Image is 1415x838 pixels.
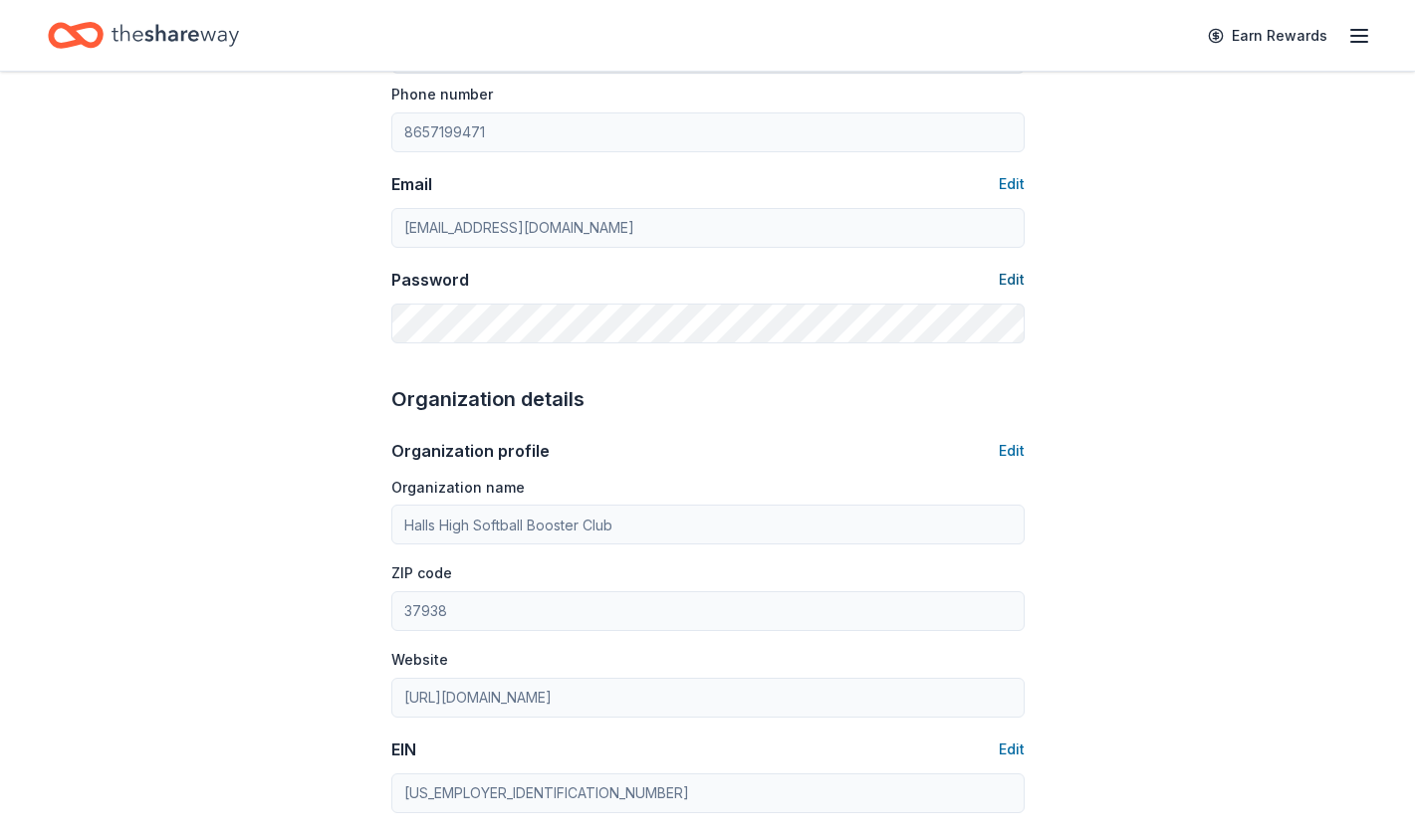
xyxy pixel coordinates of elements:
[48,12,239,59] a: Home
[391,563,452,583] label: ZIP code
[999,439,1025,463] button: Edit
[391,439,550,463] div: Organization profile
[999,172,1025,196] button: Edit
[391,478,525,498] label: Organization name
[391,650,448,670] label: Website
[1196,18,1339,54] a: Earn Rewards
[999,737,1025,761] button: Edit
[391,383,1025,415] div: Organization details
[391,737,416,761] div: EIN
[999,268,1025,292] button: Edit
[391,172,432,196] div: Email
[391,85,493,105] label: Phone number
[391,591,1025,631] input: 12345 (U.S. only)
[391,773,1025,813] input: 12-3456789
[391,268,469,292] div: Password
